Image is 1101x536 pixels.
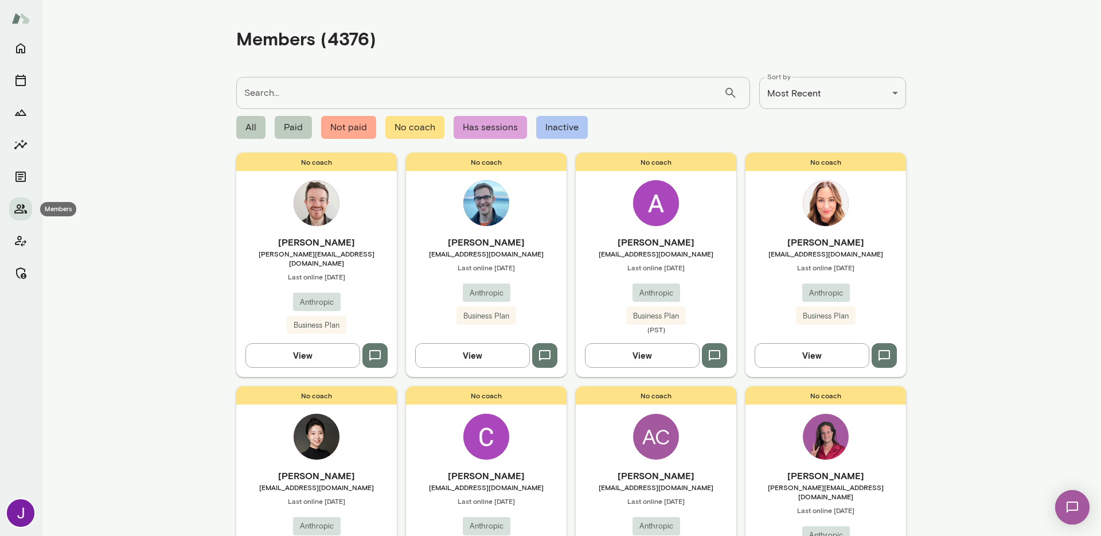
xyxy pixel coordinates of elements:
h6: [PERSON_NAME] [576,235,736,249]
span: No coach [236,386,397,405]
div: AC [633,414,679,460]
span: Last online [DATE] [236,496,397,506]
h6: [PERSON_NAME] [745,469,906,483]
span: Paid [275,116,312,139]
img: Mento [11,7,30,29]
img: Collin Burns [463,414,509,460]
span: Last online [DATE] [406,263,567,272]
button: Home [9,37,32,60]
span: No coach [576,386,736,405]
span: [EMAIL_ADDRESS][DOMAIN_NAME] [406,249,567,258]
span: Not paid [321,116,376,139]
img: Eric Stoltz [463,180,509,226]
span: [EMAIL_ADDRESS][DOMAIN_NAME] [576,249,736,258]
span: [EMAIL_ADDRESS][DOMAIN_NAME] [236,483,397,492]
span: [EMAIL_ADDRESS][DOMAIN_NAME] [745,249,906,258]
span: [EMAIL_ADDRESS][DOMAIN_NAME] [576,483,736,492]
img: Andrew Munn [294,180,339,226]
button: View [585,343,700,367]
button: Manage [9,262,32,285]
button: Members [9,197,32,220]
span: Anthropic [802,288,850,299]
span: [PERSON_NAME][EMAIL_ADDRESS][DOMAIN_NAME] [236,249,397,267]
span: Last online [DATE] [576,496,736,506]
span: Anthropic [633,288,680,299]
button: View [245,343,360,367]
span: Last online [DATE] [745,506,906,515]
h6: [PERSON_NAME] [236,235,397,249]
img: Anna Venancio Marques [633,180,679,226]
span: Business Plan [626,310,686,322]
button: Sessions [9,69,32,92]
span: All [236,116,266,139]
img: Katie Streu [803,180,849,226]
h6: [PERSON_NAME] [236,469,397,483]
button: Documents [9,165,32,188]
button: View [755,343,869,367]
img: Celine Xie [294,414,339,460]
span: No coach [406,153,567,171]
span: [PERSON_NAME][EMAIL_ADDRESS][DOMAIN_NAME] [745,483,906,501]
h6: [PERSON_NAME] [745,235,906,249]
span: [EMAIL_ADDRESS][DOMAIN_NAME] [406,483,567,492]
span: Business Plan [456,310,516,322]
span: No coach [745,386,906,405]
button: Insights [9,133,32,156]
span: Anthropic [293,297,341,308]
button: Growth Plan [9,101,32,124]
span: Business Plan [796,310,856,322]
div: Most Recent [759,77,906,109]
span: Anthropic [633,521,680,532]
h6: [PERSON_NAME] [406,235,567,249]
span: (PST) [576,325,736,334]
span: No coach [406,386,567,405]
h6: [PERSON_NAME] [576,469,736,483]
span: No coach [745,153,906,171]
span: Anthropic [463,288,510,299]
span: No coach [576,153,736,171]
span: Last online [DATE] [406,496,567,506]
span: No coach [385,116,444,139]
button: View [415,343,530,367]
span: Anthropic [463,521,510,532]
span: Business Plan [287,320,346,331]
button: Client app [9,230,32,253]
span: Last online [DATE] [745,263,906,272]
span: No coach [236,153,397,171]
span: Anthropic [293,521,341,532]
label: Sort by [767,72,791,81]
span: Inactive [536,116,588,139]
div: Members [40,202,76,216]
span: Last online [DATE] [576,263,736,272]
img: Michael Tingley [803,414,849,460]
h4: Members (4376) [236,28,376,49]
h6: [PERSON_NAME] [406,469,567,483]
span: Last online [DATE] [236,272,397,281]
img: Jocelyn Grodin [7,499,34,527]
span: Has sessions [454,116,527,139]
